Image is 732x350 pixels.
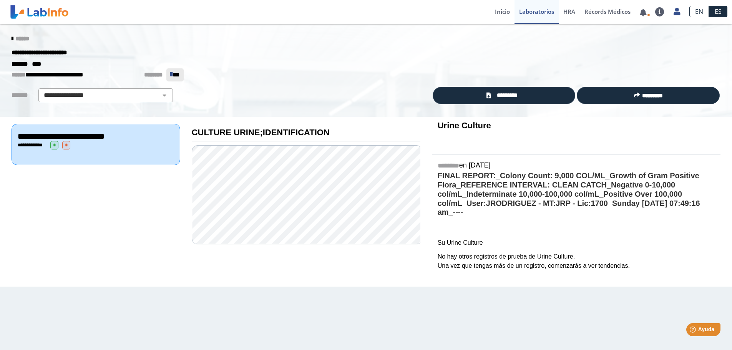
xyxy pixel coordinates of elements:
[438,161,715,170] h5: en [DATE]
[664,320,724,342] iframe: Help widget launcher
[438,238,715,247] p: Su Urine Culture
[438,252,715,270] p: No hay otros registros de prueba de Urine Culture. Una vez que tengas más de un registro, comenza...
[563,8,575,15] span: HRA
[192,128,330,137] b: CULTURE URINE;IDENTIFICATION
[689,6,709,17] a: EN
[438,171,715,218] h4: FINAL REPORT:_Colony Count: 9,000 COL/ML_Growth of Gram Positive Flora_REFERENCE INTERVAL: CLEAN ...
[709,6,727,17] a: ES
[438,121,491,130] b: Urine Culture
